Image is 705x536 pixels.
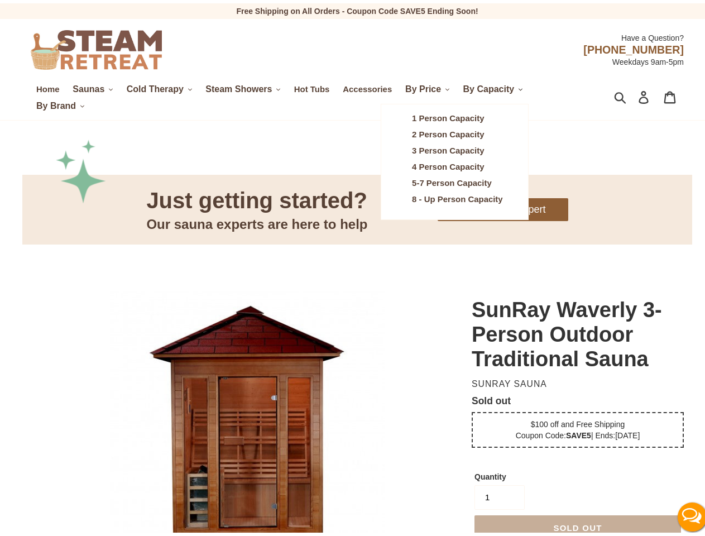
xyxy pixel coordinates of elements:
span: 2 Person Capacity [412,126,484,136]
dd: Sunray Sauna [472,375,679,386]
a: Hot Tubs [289,79,335,93]
span: 4 Person Capacity [412,159,484,169]
div: Our sauna experts are here to help [146,212,367,231]
a: 3 Person Capacity [404,140,511,156]
button: Cold Therapy [121,78,198,94]
div: Have a Question? [248,23,684,40]
span: Home [36,81,59,91]
span: [PHONE_NUMBER] [583,40,684,52]
label: Quantity [474,468,525,479]
span: 5-7 Person Capacity [412,175,492,185]
div: Just getting started? [146,183,367,212]
h1: SunRay Waverly 3-Person Outdoor Traditional Sauna [472,294,684,368]
a: Home [31,79,65,93]
button: Steam Showers [200,78,286,94]
a: 4 Person Capacity [404,156,511,172]
a: 2 Person Capacity [404,123,511,140]
button: By Capacity [458,78,529,94]
button: By Brand [31,94,90,111]
span: By Capacity [463,81,515,91]
button: By Price [400,78,455,94]
a: 5-7 Person Capacity [404,172,511,188]
span: 8 - Up Person Capacity [412,191,503,201]
span: Sold out [472,392,511,403]
span: Weekdays 9am-5pm [612,54,684,63]
span: 3 Person Capacity [412,142,484,152]
span: Steam Showers [205,81,272,91]
img: Steam Retreat [31,27,162,66]
span: Accessories [343,81,392,91]
span: Sold out [553,520,602,529]
span: [DATE] [615,428,640,437]
b: SAVE5 [566,428,591,437]
span: By Price [405,81,441,91]
a: 1 Person Capacity [404,107,511,123]
a: 8 - Up Person Capacity [404,188,511,204]
span: 1 Person Capacity [412,110,484,120]
span: $100 off and Free Shipping Coupon Code: | Ends: [516,417,640,437]
span: Saunas [73,81,104,91]
button: Saunas [67,78,118,94]
span: Cold Therapy [127,81,184,91]
a: Accessories [337,79,397,93]
span: By Brand [36,98,76,108]
img: Frame_1.png [56,136,106,200]
span: Hot Tubs [294,81,330,91]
